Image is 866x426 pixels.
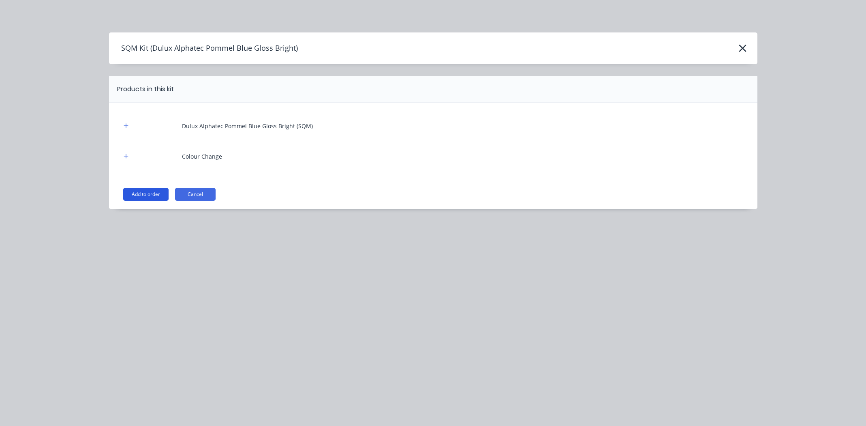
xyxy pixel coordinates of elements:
[182,152,222,161] div: Colour Change
[117,84,174,94] div: Products in this kit
[175,188,216,201] button: Cancel
[182,122,313,130] div: Dulux Alphatec Pommel Blue Gloss Bright (SQM)
[109,41,298,56] h4: SQM Kit (Dulux Alphatec Pommel Blue Gloss Bright)
[123,188,169,201] button: Add to order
